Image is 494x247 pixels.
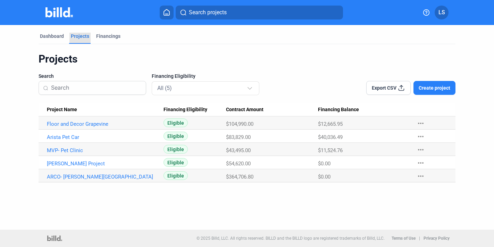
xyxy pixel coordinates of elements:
img: logo [47,236,62,241]
span: $364,706.80 [226,174,253,180]
div: Financings [96,33,120,40]
a: [PERSON_NAME] Project [47,160,157,167]
span: Financing Eligibility [164,107,207,113]
mat-icon: more_horiz [417,119,425,127]
mat-icon: more_horiz [417,146,425,154]
span: $40,036.49 [318,134,343,140]
div: Project Name [47,107,164,113]
span: $0.00 [318,160,330,167]
div: Contract Amount [226,107,318,113]
b: Privacy Policy [424,236,450,241]
span: Search [39,73,54,80]
span: $54,620.00 [226,160,251,167]
span: $83,829.00 [226,134,251,140]
span: $11,524.76 [318,147,343,154]
span: Project Name [47,107,77,113]
a: MVP- Pet Clinic [47,147,157,154]
span: Export CSV [372,84,396,91]
mat-select-trigger: All (5) [157,85,172,91]
button: Export CSV [366,81,411,95]
span: Create project [419,84,450,91]
a: ARCO- [PERSON_NAME][GEOGRAPHIC_DATA] [47,174,157,180]
span: $12,665.95 [318,121,343,127]
span: Eligible [164,145,188,154]
span: Eligible [164,158,188,167]
div: Financing Eligibility [164,107,226,113]
span: Financing Balance [318,107,359,113]
span: Contract Amount [226,107,263,113]
span: Financing Eligibility [152,73,195,80]
mat-icon: more_horiz [417,172,425,180]
mat-icon: more_horiz [417,132,425,141]
div: Financing Balance [318,107,410,113]
div: Projects [39,52,455,66]
span: Eligible [164,171,188,180]
img: Billd Company Logo [45,7,73,17]
div: Projects [71,33,89,40]
button: LS [435,6,449,19]
mat-icon: more_horiz [417,159,425,167]
div: Dashboard [40,33,64,40]
b: Terms of Use [392,236,416,241]
span: Search projects [189,8,227,17]
span: Eligible [164,132,188,140]
input: Search [51,81,142,95]
span: $104,990.00 [226,121,253,127]
a: Floor and Decor Grapevine [47,121,157,127]
span: $0.00 [318,174,330,180]
p: | [419,236,420,241]
button: Create project [413,81,455,95]
span: Eligible [164,118,188,127]
a: Arista Pet Car [47,134,157,140]
button: Search projects [176,6,343,19]
span: $43,495.00 [226,147,251,154]
span: LS [438,8,445,17]
p: © 2025 Billd, LLC. All rights reserved. BILLD and the BILLD logo are registered trademarks of Bil... [196,236,385,241]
